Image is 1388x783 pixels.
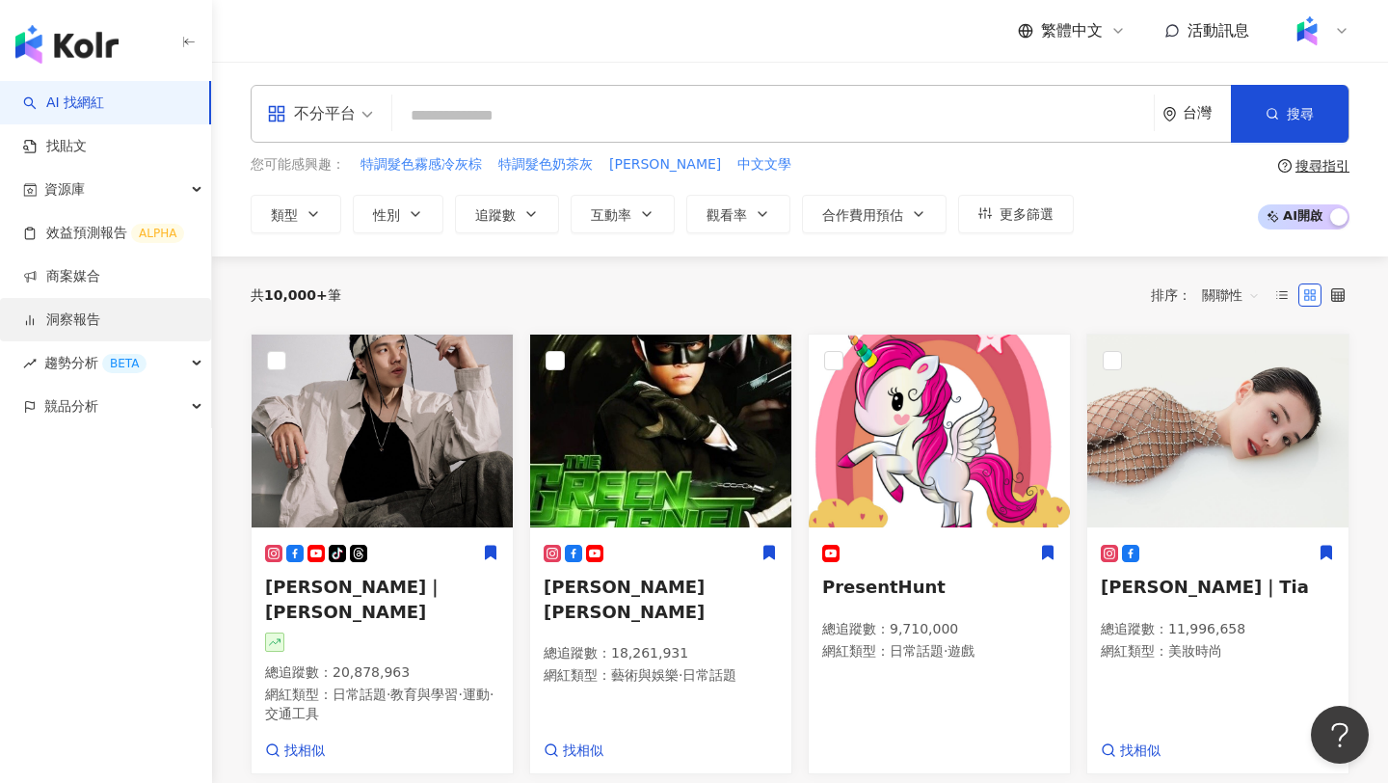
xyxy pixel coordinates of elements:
span: 交通工具 [265,706,319,721]
span: [PERSON_NAME] [PERSON_NAME] [544,577,705,621]
p: 總追蹤數 ： 11,996,658 [1101,620,1335,639]
button: 性別 [353,195,443,233]
span: 遊戲 [948,643,974,659]
span: 日常話題 [682,667,736,683]
button: 特調髮色奶茶灰 [497,154,594,175]
a: 效益預測報告ALPHA [23,224,184,243]
p: 網紅類型 ： [265,686,499,723]
a: 商案媒合 [23,267,100,286]
span: · [679,667,682,683]
span: 觀看率 [707,207,747,223]
span: 特調髮色霧感冷灰棕 [360,155,482,175]
div: 台灣 [1183,105,1231,121]
span: 資源庫 [44,168,85,211]
a: KOL Avatar[PERSON_NAME]｜[PERSON_NAME]總追蹤數：20,878,963網紅類型：日常話題·教育與學習·運動·交通工具找相似 [251,334,514,775]
a: 找相似 [544,742,603,761]
p: 網紅類型 ： [544,666,778,686]
span: 中文文學 [737,155,791,175]
span: 競品分析 [44,385,98,428]
span: · [490,687,494,702]
button: 中文文學 [736,154,792,175]
span: rise [23,357,37,370]
button: 觀看率 [686,195,790,233]
span: 類型 [271,207,298,223]
span: 合作費用預估 [822,207,903,223]
button: 追蹤數 [455,195,559,233]
a: 找相似 [1101,742,1161,761]
div: 搜尋指引 [1295,158,1349,174]
span: 趨勢分析 [44,341,147,385]
img: KOL Avatar [809,335,1070,527]
span: 日常話題 [890,643,944,659]
button: 特調髮色霧感冷灰棕 [360,154,483,175]
span: · [944,643,948,659]
p: 網紅類型 ： [1101,642,1335,661]
span: question-circle [1278,159,1292,173]
img: KOL Avatar [252,335,513,527]
span: 日常話題 [333,687,387,702]
span: 教育與學習 [390,687,458,702]
span: PresentHunt [822,577,946,597]
span: [PERSON_NAME]｜Tia [1101,577,1309,597]
a: KOL Avatar[PERSON_NAME] [PERSON_NAME]總追蹤數：18,261,931網紅類型：藝術與娛樂·日常話題找相似 [529,334,792,775]
span: 找相似 [563,742,603,761]
p: 總追蹤數 ： 9,710,000 [822,620,1056,639]
button: 合作費用預估 [802,195,947,233]
span: 更多篩選 [1000,206,1054,222]
img: logo [15,25,119,64]
span: [PERSON_NAME] [609,155,721,175]
a: 洞察報告 [23,310,100,330]
span: 追蹤數 [475,207,516,223]
img: Kolr%20app%20icon%20%281%29.png [1289,13,1325,49]
a: KOL Avatar[PERSON_NAME]｜Tia總追蹤數：11,996,658網紅類型：美妝時尚找相似 [1086,334,1349,775]
div: BETA [102,354,147,373]
span: appstore [267,104,286,123]
span: 運動 [463,687,490,702]
span: 互動率 [591,207,631,223]
span: 活動訊息 [1188,21,1249,40]
span: 10,000+ [264,287,328,303]
button: [PERSON_NAME] [608,154,722,175]
span: [PERSON_NAME]｜[PERSON_NAME] [265,577,443,621]
span: 關聯性 [1202,280,1260,310]
img: KOL Avatar [1087,335,1348,527]
a: 找貼文 [23,137,87,156]
span: 性別 [373,207,400,223]
a: searchAI 找網紅 [23,94,104,113]
button: 互動率 [571,195,675,233]
div: 不分平台 [267,98,356,129]
button: 類型 [251,195,341,233]
span: · [458,687,462,702]
img: KOL Avatar [530,335,791,527]
span: 找相似 [1120,742,1161,761]
span: · [387,687,390,702]
iframe: Help Scout Beacon - Open [1311,706,1369,764]
span: 搜尋 [1287,106,1314,121]
p: 總追蹤數 ： 20,878,963 [265,663,499,683]
span: 繁體中文 [1041,20,1103,41]
a: 找相似 [265,742,325,761]
span: 找相似 [284,742,325,761]
span: 您可能感興趣： [251,155,345,175]
button: 搜尋 [1231,85,1348,143]
button: 更多篩選 [958,195,1074,233]
span: environment [1162,107,1177,121]
a: KOL AvatarPresentHunt總追蹤數：9,710,000網紅類型：日常話題·遊戲 [808,334,1071,775]
div: 排序： [1151,280,1270,310]
span: 美妝時尚 [1168,643,1222,659]
p: 總追蹤數 ： 18,261,931 [544,644,778,663]
span: 藝術與娛樂 [611,667,679,683]
div: 共 筆 [251,287,341,303]
p: 網紅類型 ： [822,642,1056,661]
span: 特調髮色奶茶灰 [498,155,593,175]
